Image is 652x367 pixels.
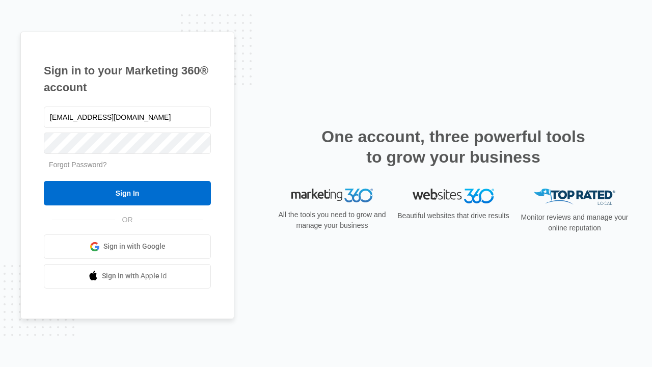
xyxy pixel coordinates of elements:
[49,161,107,169] a: Forgot Password?
[115,215,140,225] span: OR
[44,264,211,289] a: Sign in with Apple Id
[44,234,211,259] a: Sign in with Google
[518,212,632,233] p: Monitor reviews and manage your online reputation
[318,126,588,167] h2: One account, three powerful tools to grow your business
[534,189,615,205] img: Top Rated Local
[413,189,494,203] img: Websites 360
[44,107,211,128] input: Email
[44,181,211,205] input: Sign In
[396,211,510,221] p: Beautiful websites that drive results
[44,62,211,96] h1: Sign in to your Marketing 360® account
[291,189,373,203] img: Marketing 360
[275,209,389,231] p: All the tools you need to grow and manage your business
[103,241,166,252] span: Sign in with Google
[102,271,167,281] span: Sign in with Apple Id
